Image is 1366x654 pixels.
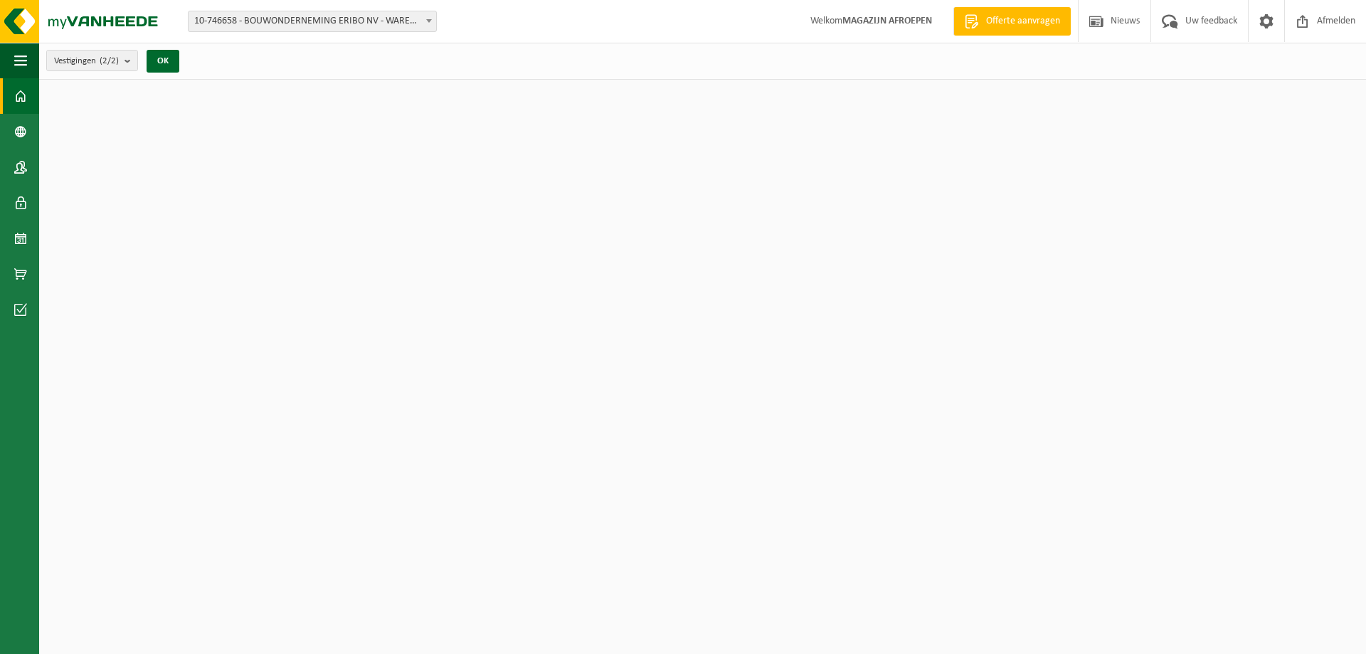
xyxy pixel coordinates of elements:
[46,50,138,71] button: Vestigingen(2/2)
[188,11,437,32] span: 10-746658 - BOUWONDERNEMING ERIBO NV - WAREGEM
[983,14,1064,28] span: Offerte aanvragen
[842,16,932,26] strong: MAGAZIJN AFROEPEN
[100,56,119,65] count: (2/2)
[54,51,119,72] span: Vestigingen
[953,7,1071,36] a: Offerte aanvragen
[147,50,179,73] button: OK
[189,11,436,31] span: 10-746658 - BOUWONDERNEMING ERIBO NV - WAREGEM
